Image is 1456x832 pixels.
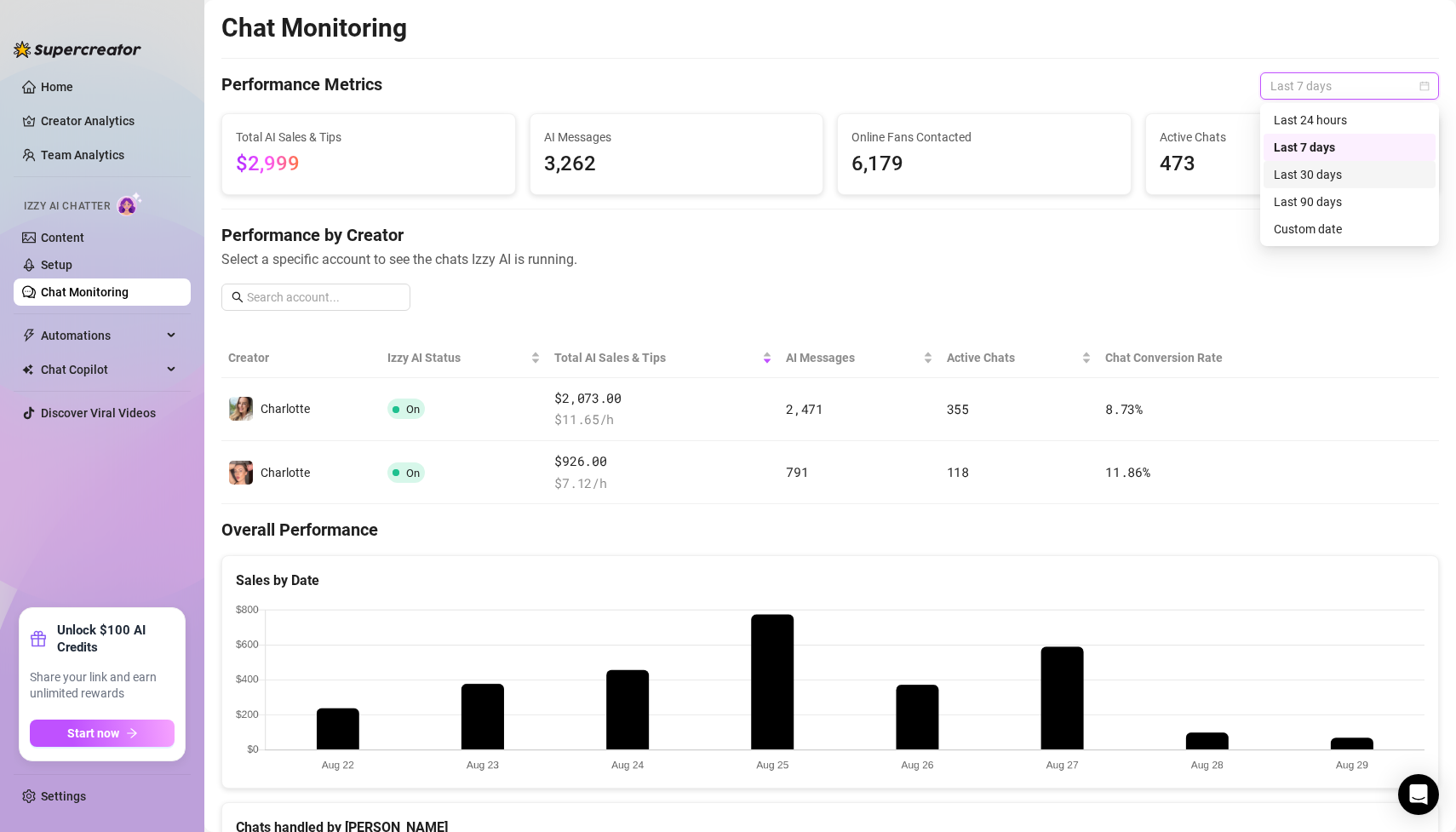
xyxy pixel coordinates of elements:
span: Active Chats [947,348,1079,367]
span: 3,262 [544,148,810,181]
div: Last 30 days [1274,165,1425,184]
img: Chat Copilot [22,364,33,376]
span: 11.86 % [1105,463,1149,480]
button: Start nowarrow-right [30,720,175,747]
span: Active Chats [1160,128,1425,146]
span: AI Messages [544,128,810,146]
h4: Performance Metrics [221,72,382,100]
span: Select a specific account to see the chats Izzy AI is running. [221,249,1439,270]
span: Chat Copilot [41,356,162,383]
th: Izzy AI Status [381,338,548,378]
a: Discover Viral Videos [41,406,156,420]
span: thunderbolt [22,329,36,342]
span: Izzy AI Chatter [24,198,110,215]
span: Total AI Sales & Tips [236,128,502,146]
th: Chat Conversion Rate [1098,338,1317,378]
span: $ 11.65 /h [554,410,772,430]
span: Charlotte [261,402,310,416]
span: 118 [947,463,969,480]
div: Last 24 hours [1274,111,1425,129]
span: 355 [947,400,969,417]
span: $2,073.00 [554,388,772,409]
strong: Unlock $100 AI Credits [57,622,175,656]
div: Last 30 days [1264,161,1436,188]
h4: Performance by Creator [221,223,1439,247]
div: Last 7 days [1274,138,1425,157]
span: $ 7.12 /h [554,473,772,494]
h4: Overall Performance [221,518,1439,542]
span: Online Fans Contacted [851,128,1117,146]
div: Last 7 days [1264,134,1436,161]
span: 2,471 [786,400,823,417]
h2: Chat Monitoring [221,12,407,44]
a: Creator Analytics [41,107,177,135]
span: On [406,403,420,416]
span: AI Messages [786,348,919,367]
span: gift [30,630,47,647]
span: arrow-right [126,727,138,739]
span: $2,999 [236,152,300,175]
span: On [406,467,420,479]
th: AI Messages [779,338,939,378]
span: $926.00 [554,451,772,472]
div: Last 24 hours [1264,106,1436,134]
span: calendar [1419,81,1430,91]
span: Start now [67,726,119,740]
span: Charlotte [261,466,310,479]
div: Open Intercom Messenger [1398,774,1439,815]
span: 791 [786,463,808,480]
span: Last 7 days [1270,73,1429,99]
a: Chat Monitoring [41,285,129,299]
a: Team Analytics [41,148,124,162]
img: Charlotte [229,397,253,421]
th: Active Chats [940,338,1099,378]
span: 473 [1160,148,1425,181]
th: Total AI Sales & Tips [547,338,779,378]
span: 8.73 % [1105,400,1143,417]
div: Custom date [1264,215,1436,243]
img: Charlotte [229,461,253,485]
img: logo-BBDzfeDw.svg [14,41,141,58]
span: 6,179 [851,148,1117,181]
div: Last 90 days [1274,192,1425,211]
span: Share your link and earn unlimited rewards [30,669,175,703]
span: Izzy AI Status [387,348,528,367]
div: Custom date [1274,220,1425,238]
a: Content [41,231,84,244]
span: Automations [41,322,162,349]
span: search [232,291,244,303]
img: AI Chatter [117,192,143,216]
a: Settings [41,789,86,803]
div: Sales by Date [236,570,1424,591]
span: Total AI Sales & Tips [554,348,759,367]
input: Search account... [247,288,400,307]
div: Last 90 days [1264,188,1436,215]
th: Creator [221,338,381,378]
a: Setup [41,258,72,272]
a: Home [41,80,73,94]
